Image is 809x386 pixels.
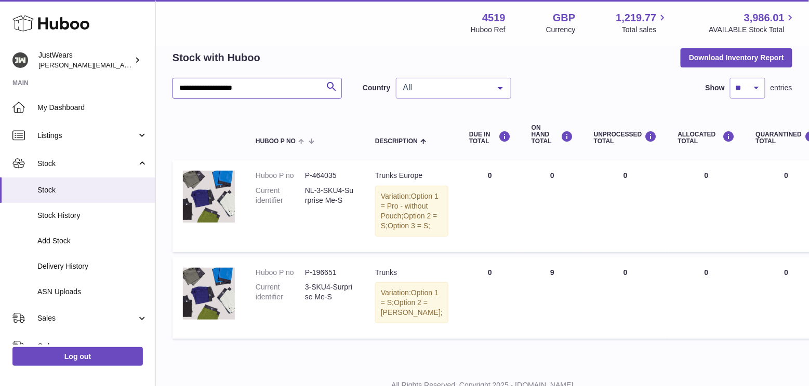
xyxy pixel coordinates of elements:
[459,257,521,339] td: 0
[183,171,235,223] img: product image
[305,268,354,278] dd: P-196651
[381,298,443,316] span: Option 2 = [PERSON_NAME];
[681,48,792,67] button: Download Inventory Report
[37,313,137,323] span: Sales
[183,268,235,320] img: product image
[256,186,305,205] dt: Current identifier
[616,11,657,25] span: 1,219.77
[256,282,305,302] dt: Current identifier
[583,257,668,339] td: 0
[12,52,28,68] img: josh@just-wears.com
[375,138,418,145] span: Description
[521,257,583,339] td: 9
[173,51,260,65] h2: Stock with Huboo
[37,261,148,271] span: Delivery History
[553,11,575,25] strong: GBP
[38,50,132,70] div: JustWears
[532,125,573,145] div: ON HAND Total
[375,268,448,278] div: Trunks
[668,160,746,252] td: 0
[37,287,148,297] span: ASN Uploads
[37,211,148,220] span: Stock History
[546,25,576,35] div: Currency
[709,25,797,35] span: AVAILABLE Stock Total
[305,171,354,181] dd: P-464035
[583,160,668,252] td: 0
[375,186,448,237] div: Variation:
[622,25,668,35] span: Total sales
[256,171,305,181] dt: Huboo P no
[37,341,137,351] span: Orders
[37,236,148,246] span: Add Stock
[375,171,448,181] div: Trunks Europe
[668,257,746,339] td: 0
[256,268,305,278] dt: Huboo P no
[381,192,439,220] span: Option 1 = Pro - without Pouch;
[616,11,669,35] a: 1,219.77 Total sales
[12,347,143,366] a: Log out
[256,138,296,145] span: Huboo P no
[388,222,430,230] span: Option 3 = S;
[375,282,448,323] div: Variation:
[305,282,354,302] dd: 3-SKU4-Surprise Me-S
[459,160,521,252] td: 0
[381,212,437,230] span: Option 2 = S;
[37,159,137,169] span: Stock
[471,25,506,35] div: Huboo Ref
[363,83,391,93] label: Country
[771,83,792,93] span: entries
[706,83,725,93] label: Show
[785,171,789,180] span: 0
[38,61,208,69] span: [PERSON_NAME][EMAIL_ADDRESS][DOMAIN_NAME]
[709,11,797,35] a: 3,986.01 AVAILABLE Stock Total
[37,185,148,195] span: Stock
[482,11,506,25] strong: 4519
[521,160,583,252] td: 0
[401,82,490,93] span: All
[305,186,354,205] dd: NL-3-SKU4-Surprise Me-S
[785,268,789,277] span: 0
[744,11,785,25] span: 3,986.01
[37,131,137,141] span: Listings
[469,131,511,145] div: DUE IN TOTAL
[594,131,657,145] div: UNPROCESSED Total
[37,103,148,113] span: My Dashboard
[678,131,735,145] div: ALLOCATED Total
